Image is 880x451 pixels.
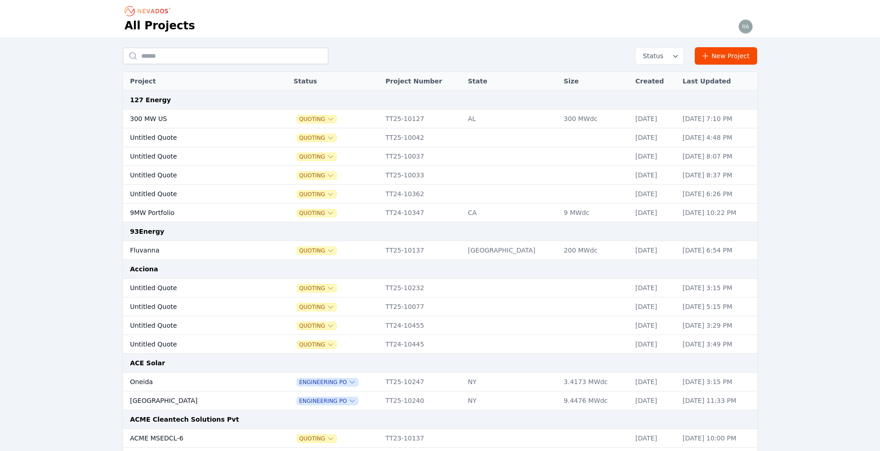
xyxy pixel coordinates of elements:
[297,191,336,198] span: Quoting
[123,354,758,373] td: ACE Solar
[297,172,336,179] button: Quoting
[297,209,336,217] button: Quoting
[631,110,678,128] td: [DATE]
[631,185,678,203] td: [DATE]
[559,110,631,128] td: 300 MWdc
[678,335,758,354] td: [DATE] 3:49 PM
[123,185,758,203] tr: Untitled QuoteQuotingTT24-10362[DATE][DATE] 6:26 PM
[678,166,758,185] td: [DATE] 8:37 PM
[123,260,758,279] td: Acciona
[631,335,678,354] td: [DATE]
[631,241,678,260] td: [DATE]
[678,241,758,260] td: [DATE] 6:54 PM
[297,435,336,442] button: Quoting
[123,110,266,128] td: 300 MW US
[123,279,758,297] tr: Untitled QuoteQuotingTT25-10232[DATE][DATE] 3:15 PM
[631,147,678,166] td: [DATE]
[125,4,173,18] nav: Breadcrumb
[123,335,758,354] tr: Untitled QuoteQuotingTT24-10445[DATE][DATE] 3:49 PM
[297,115,336,123] button: Quoting
[381,185,464,203] td: TT24-10362
[123,410,758,429] td: ACME Cleantech Solutions Pvt
[381,128,464,147] td: TT25-10042
[559,373,631,391] td: 3.4173 MWdc
[123,429,266,448] td: ACME MSEDCL-6
[381,241,464,260] td: TT25-10137
[678,147,758,166] td: [DATE] 8:07 PM
[297,247,336,254] button: Quoting
[678,297,758,316] td: [DATE] 5:15 PM
[123,166,758,185] tr: Untitled QuoteQuotingTT25-10033[DATE][DATE] 8:37 PM
[123,110,758,128] tr: 300 MW USQuotingTT25-10127AL300 MWdc[DATE][DATE] 7:10 PM
[631,316,678,335] td: [DATE]
[631,429,678,448] td: [DATE]
[381,166,464,185] td: TT25-10033
[559,241,631,260] td: 200 MWdc
[636,48,684,64] button: Status
[559,72,631,91] th: Size
[123,429,758,448] tr: ACME MSEDCL-6QuotingTT23-10137[DATE][DATE] 10:00 PM
[297,397,358,405] span: Engineering PO
[381,429,464,448] td: TT23-10137
[381,279,464,297] td: TT25-10232
[639,51,664,60] span: Status
[631,279,678,297] td: [DATE]
[631,391,678,410] td: [DATE]
[123,91,758,110] td: 127 Energy
[631,297,678,316] td: [DATE]
[123,147,266,166] td: Untitled Quote
[123,72,266,91] th: Project
[631,166,678,185] td: [DATE]
[297,153,336,160] button: Quoting
[123,335,266,354] td: Untitled Quote
[297,303,336,311] button: Quoting
[123,203,758,222] tr: 9MW PortfolioQuotingTT24-10347CA9 MWdc[DATE][DATE] 10:22 PM
[381,316,464,335] td: TT24-10455
[381,110,464,128] td: TT25-10127
[123,279,266,297] td: Untitled Quote
[695,47,758,65] a: New Project
[559,391,631,410] td: 9.4476 MWdc
[678,203,758,222] td: [DATE] 10:22 PM
[381,297,464,316] td: TT25-10077
[123,166,266,185] td: Untitled Quote
[297,341,336,348] button: Quoting
[123,147,758,166] tr: Untitled QuoteQuotingTT25-10037[DATE][DATE] 8:07 PM
[123,391,266,410] td: [GEOGRAPHIC_DATA]
[123,203,266,222] td: 9MW Portfolio
[678,72,758,91] th: Last Updated
[631,128,678,147] td: [DATE]
[463,110,559,128] td: AL
[123,391,758,410] tr: [GEOGRAPHIC_DATA]Engineering POTT25-10240NY9.4476 MWdc[DATE][DATE] 11:33 PM
[463,373,559,391] td: NY
[381,203,464,222] td: TT24-10347
[123,128,266,147] td: Untitled Quote
[678,185,758,203] td: [DATE] 6:26 PM
[123,222,758,241] td: 93Energy
[381,147,464,166] td: TT25-10037
[678,128,758,147] td: [DATE] 4:48 PM
[678,279,758,297] td: [DATE] 3:15 PM
[297,285,336,292] button: Quoting
[125,18,195,33] h1: All Projects
[123,185,266,203] td: Untitled Quote
[381,72,464,91] th: Project Number
[297,134,336,142] span: Quoting
[631,72,678,91] th: Created
[559,203,631,222] td: 9 MWdc
[297,322,336,330] button: Quoting
[123,373,758,391] tr: OneidaEngineering POTT25-10247NY3.4173 MWdc[DATE][DATE] 3:15 PM
[123,241,266,260] td: Fluvanna
[297,379,358,386] button: Engineering PO
[463,203,559,222] td: CA
[123,128,758,147] tr: Untitled QuoteQuotingTT25-10042[DATE][DATE] 4:48 PM
[631,373,678,391] td: [DATE]
[738,19,753,34] img: raymond.aber@nevados.solar
[123,297,266,316] td: Untitled Quote
[678,110,758,128] td: [DATE] 7:10 PM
